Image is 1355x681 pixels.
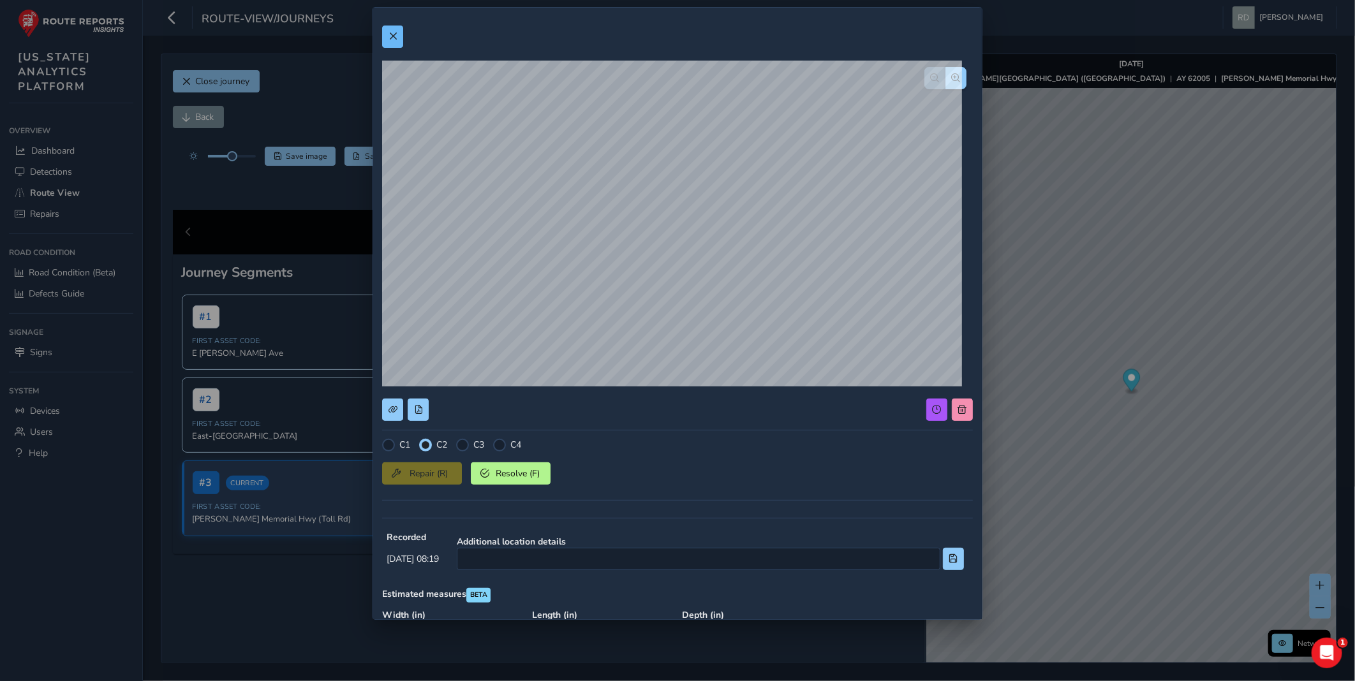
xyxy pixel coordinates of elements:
label: C2 [436,439,447,451]
strong: Estimated measures [382,588,466,600]
strong: Additional location details [457,536,964,548]
label: C3 [473,439,484,451]
iframe: Intercom live chat [1312,638,1342,668]
button: Resolve (F) [471,462,551,485]
label: C1 [399,439,410,451]
span: BETA [470,590,487,600]
span: Resolve (F) [494,467,541,480]
strong: Length ( in ) [532,609,673,621]
strong: Recorded [387,531,439,543]
span: [DATE] 08:19 [387,553,439,565]
strong: Width ( in ) [382,609,523,621]
strong: Depth ( in ) [682,609,823,621]
label: C4 [510,439,521,451]
span: 1 [1338,638,1348,648]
